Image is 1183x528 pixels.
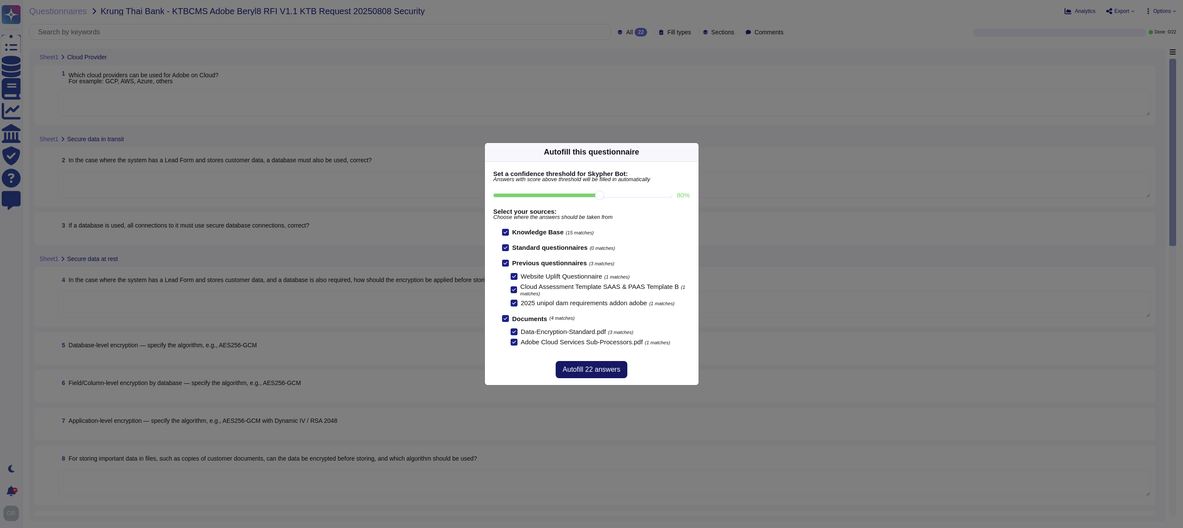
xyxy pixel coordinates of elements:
span: Data-Encryption-Standard.pdf [521,328,606,335]
button: Autofill 22 answers [556,361,627,378]
span: (3 matches) [608,330,633,335]
b: Documents [512,316,548,322]
span: (1 matches) [645,340,670,345]
span: Adobe Cloud Services Sub-Processors.pdf [521,338,643,346]
b: Set a confidence threshold for Skypher Bot: [493,170,690,177]
span: Cloud Assessment Template SAAS & PAAS Template B [520,283,679,290]
span: (15 matches) [566,230,594,235]
span: (3 matches) [589,261,614,266]
div: Autofill this questionnaire [544,146,639,158]
span: Choose where the answers should be taken from [493,215,690,220]
span: (1 matches) [649,301,675,306]
span: Autofill 22 answers [563,366,620,373]
b: Standard questionnaires [512,244,588,251]
b: Previous questionnaires [512,259,587,267]
span: (4 matches) [549,316,575,321]
span: (1 matches) [604,274,629,279]
span: Answers with score above threshold will be filled in automatically [493,177,690,182]
span: 2025 unipol dam requirements addon adobe [521,299,647,306]
span: (1 matches) [520,285,685,296]
b: Select your sources: [493,208,690,215]
span: Website Uplift Questionnaire [521,273,602,280]
span: (0 matches) [590,246,615,251]
b: Knowledge Base [512,228,564,236]
label: 80 % [677,192,690,198]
